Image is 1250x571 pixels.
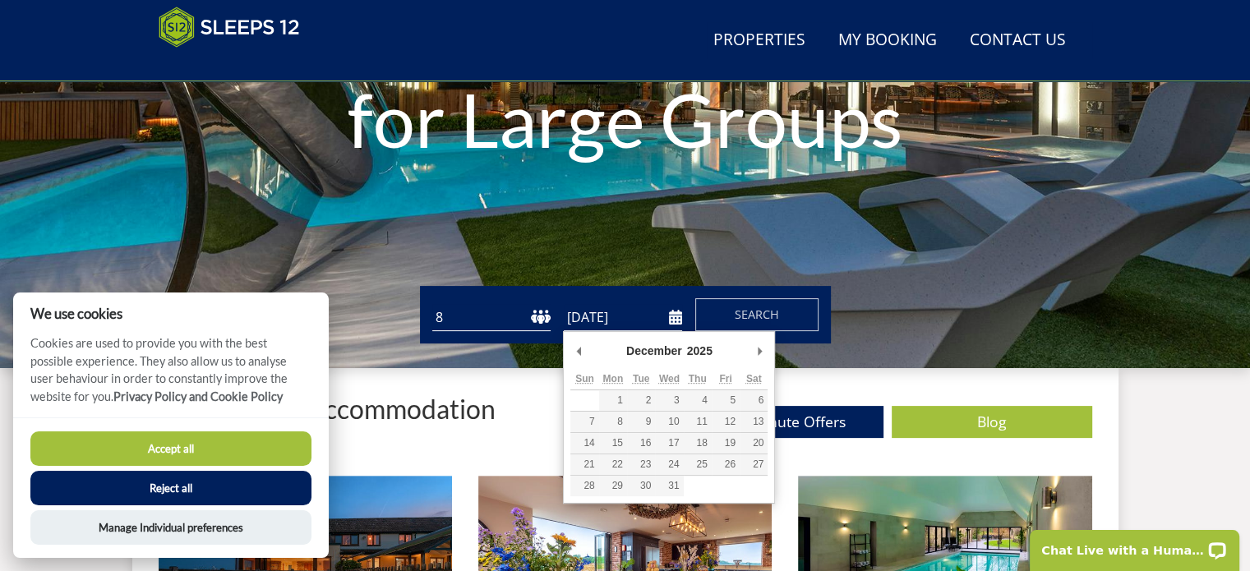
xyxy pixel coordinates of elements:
button: 24 [655,454,683,475]
button: 11 [684,412,712,432]
abbr: Wednesday [659,373,680,385]
button: Search [695,298,819,331]
button: 2 [627,390,655,411]
a: Properties [707,22,812,59]
iframe: Customer reviews powered by Trustpilot [150,58,323,71]
button: 1 [599,390,627,411]
button: 17 [655,433,683,454]
button: 28 [570,476,598,496]
button: 23 [627,454,655,475]
button: 4 [684,390,712,411]
button: 18 [684,433,712,454]
button: 20 [740,433,768,454]
button: 10 [655,412,683,432]
button: 6 [740,390,768,411]
button: 27 [740,454,768,475]
button: 14 [570,433,598,454]
button: 3 [655,390,683,411]
button: Accept all [30,431,311,466]
abbr: Friday [719,373,731,385]
button: 8 [599,412,627,432]
button: 30 [627,476,655,496]
abbr: Thursday [689,373,707,385]
button: 16 [627,433,655,454]
button: 21 [570,454,598,475]
button: 7 [570,412,598,432]
button: 13 [740,412,768,432]
a: Contact Us [963,22,1072,59]
p: Cookies are used to provide you with the best possible experience. They also allow us to analyse ... [13,334,329,417]
abbr: Saturday [746,373,762,385]
a: Privacy Policy and Cookie Policy [113,389,283,403]
button: 5 [712,390,740,411]
iframe: LiveChat chat widget [1019,519,1250,571]
button: Manage Individual preferences [30,510,311,545]
button: 29 [599,476,627,496]
button: Next Month [751,338,768,363]
button: 15 [599,433,627,454]
button: 31 [655,476,683,496]
a: Last Minute Offers [683,406,883,438]
img: Sleeps 12 [159,7,300,48]
a: Blog [892,406,1092,438]
button: 12 [712,412,740,432]
button: 22 [599,454,627,475]
div: December [624,338,685,363]
button: 25 [684,454,712,475]
button: Previous Month [570,338,587,363]
abbr: Monday [602,373,623,385]
h2: We use cookies [13,306,329,321]
button: 19 [712,433,740,454]
input: Arrival Date [564,304,682,331]
button: Reject all [30,471,311,505]
abbr: Sunday [575,373,594,385]
div: 2025 [685,338,715,363]
button: 26 [712,454,740,475]
a: My Booking [832,22,943,59]
button: 9 [627,412,655,432]
span: Search [735,306,779,322]
abbr: Tuesday [633,373,649,385]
